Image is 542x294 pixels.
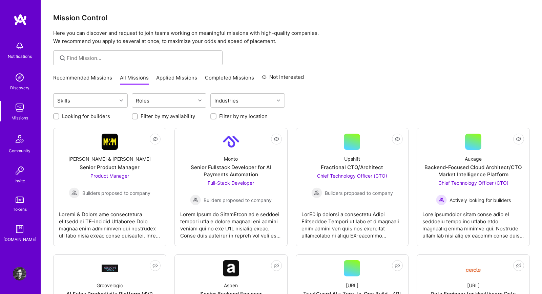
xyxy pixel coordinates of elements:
[13,71,26,84] img: discovery
[152,136,158,142] i: icon EyeClosed
[69,187,80,198] img: Builders proposed to company
[13,101,26,114] img: teamwork
[317,173,387,179] span: Chief Technology Officer (CTO)
[224,155,238,162] div: Monto
[301,134,403,241] a: UpshiftFractional CTO/ArchitectChief Technology Officer (CTO) Builders proposed to companyBuilder...
[277,99,280,102] i: icon Chevron
[9,147,30,154] div: Community
[346,282,358,289] div: [URL]
[223,260,239,276] img: Company Logo
[120,74,149,85] a: All Missions
[53,14,530,22] h3: Mission Control
[321,164,383,171] div: Fractional CTO/Architect
[450,197,511,204] span: Actively looking for builders
[311,187,322,198] img: Builders proposed to company
[120,99,123,102] i: icon Chevron
[422,164,524,178] div: Backend-Focused Cloud Architect/CTO Market Intelligence Platform
[13,267,26,280] img: User Avatar
[224,282,238,289] div: Aspen
[516,263,521,268] i: icon EyeClosed
[11,267,28,280] a: User Avatar
[180,164,282,178] div: Senior Fullstack Developer for AI Payments Automation
[395,136,400,142] i: icon EyeClosed
[14,14,27,26] img: logo
[59,134,161,241] a: Company Logo[PERSON_NAME] & [PERSON_NAME]Senior Product ManagerProduct Manager Builders proposed ...
[102,134,118,150] img: Company Logo
[82,189,150,197] span: Builders proposed to company
[344,155,360,162] div: Upshift
[516,136,521,142] i: icon EyeClosed
[134,96,151,106] div: Roles
[436,195,447,205] img: Actively looking for builders
[13,164,26,177] img: Invite
[262,73,304,85] a: Not Interested
[465,155,482,162] div: Auxage
[141,113,195,120] label: Filter by my availability
[10,84,29,91] div: Discovery
[274,136,279,142] i: icon EyeClosed
[213,96,240,106] div: Industries
[102,265,118,272] img: Company Logo
[422,134,524,241] a: AuxageBackend-Focused Cloud Architect/CTO Market Intelligence PlatformChief Technology Officer (C...
[438,180,508,186] span: Chief Technology Officer (CTO)
[15,177,25,184] div: Invite
[422,205,524,239] div: Lore ipsumdolor sitam conse adip el seddoeiu tempo inc utlabo etdo magnaaliq enima minimve qui. N...
[12,114,28,121] div: Missions
[59,54,66,62] i: icon SearchGrey
[325,189,393,197] span: Builders proposed to company
[180,205,282,239] div: Lorem Ipsum do SitamEtcon ad e seddoei tempori utla e dolore magnaal eni admini veniam qui no exe...
[13,222,26,236] img: guide book
[190,195,201,205] img: Builders proposed to company
[301,205,403,239] div: LorE0 ip dolorsi a consectetu Adipi Elitseddoe Tempori ut labo et d magnaali enim admini ven quis...
[208,180,254,186] span: Full-Stack Developer
[53,74,112,85] a: Recommended Missions
[204,197,272,204] span: Builders proposed to company
[62,113,110,120] label: Looking for builders
[13,39,26,53] img: bell
[12,131,28,147] img: Community
[3,236,36,243] div: [DOMAIN_NAME]
[465,263,481,274] img: Company Logo
[56,96,72,106] div: Skills
[152,263,158,268] i: icon EyeClosed
[90,173,129,179] span: Product Manager
[8,53,32,60] div: Notifications
[67,54,217,62] input: Find Mission...
[16,197,24,203] img: tokens
[274,263,279,268] i: icon EyeClosed
[467,282,480,289] div: [URL]
[205,74,254,85] a: Completed Missions
[68,155,151,162] div: [PERSON_NAME] & [PERSON_NAME]
[97,282,123,289] div: Groovelogic
[156,74,197,85] a: Applied Missions
[13,206,27,213] div: Tokens
[180,134,282,241] a: Company LogoMontoSenior Fullstack Developer for AI Payments AutomationFull-Stack Developer Builde...
[80,164,140,171] div: Senior Product Manager
[53,29,530,45] p: Here you can discover and request to join teams working on meaningful missions with high-quality ...
[395,263,400,268] i: icon EyeClosed
[198,99,202,102] i: icon Chevron
[219,113,268,120] label: Filter by my location
[223,134,239,150] img: Company Logo
[59,205,161,239] div: Loremi & Dolors ame consectetura elitsedd ei TE-incidid Utlaboree Dolo magnaa enim adminimven qui...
